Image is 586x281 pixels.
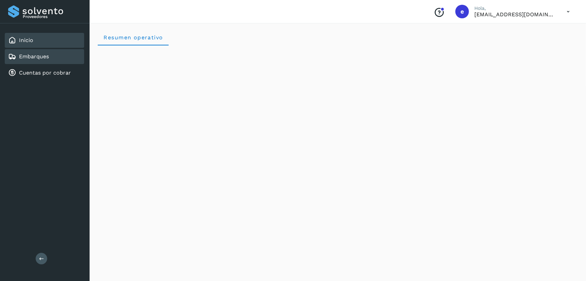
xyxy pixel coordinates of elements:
p: Proveedores [23,14,81,19]
a: Embarques [19,53,49,60]
span: Resumen operativo [103,34,163,41]
div: Cuentas por cobrar [5,65,84,80]
div: Inicio [5,33,84,48]
p: ebenezer5009@gmail.com [474,11,556,18]
a: Inicio [19,37,33,43]
a: Cuentas por cobrar [19,69,71,76]
p: Hola, [474,5,556,11]
div: Embarques [5,49,84,64]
